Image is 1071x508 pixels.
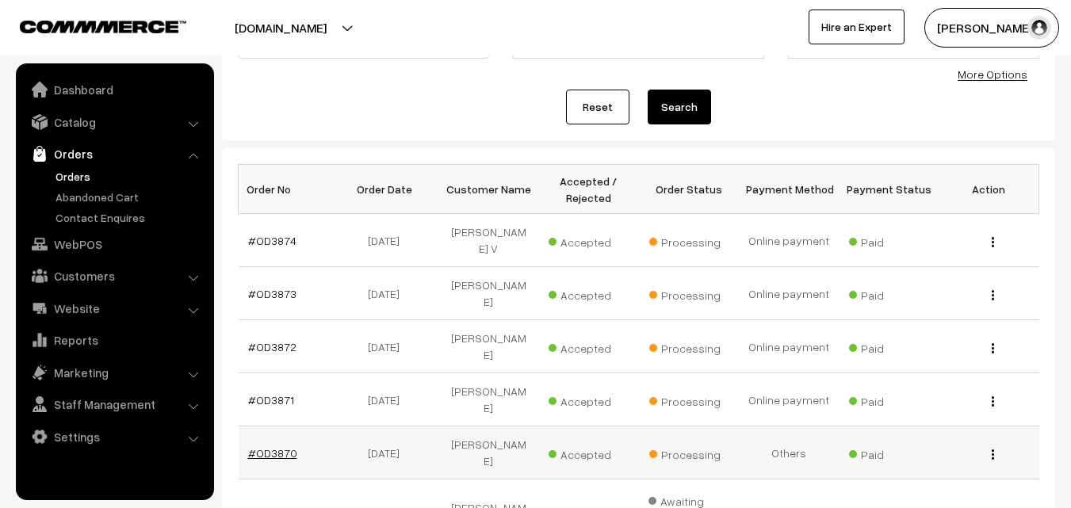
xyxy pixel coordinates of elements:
[992,290,994,300] img: Menu
[849,389,928,410] span: Paid
[20,21,186,32] img: COMMMERCE
[52,189,208,205] a: Abandoned Cart
[20,230,208,258] a: WebPOS
[179,8,382,48] button: [DOMAIN_NAME]
[339,320,438,373] td: [DATE]
[839,165,939,214] th: Payment Status
[20,326,208,354] a: Reports
[438,267,538,320] td: [PERSON_NAME]
[20,422,208,451] a: Settings
[849,283,928,304] span: Paid
[992,343,994,353] img: Menu
[739,267,839,320] td: Online payment
[549,442,628,463] span: Accepted
[339,214,438,267] td: [DATE]
[549,230,628,250] span: Accepted
[1027,16,1051,40] img: user
[248,234,296,247] a: #OD3874
[649,442,729,463] span: Processing
[739,373,839,426] td: Online payment
[958,67,1027,81] a: More Options
[339,426,438,479] td: [DATE]
[248,446,297,460] a: #OD3870
[992,237,994,247] img: Menu
[849,442,928,463] span: Paid
[20,390,208,418] a: Staff Management
[549,283,628,304] span: Accepted
[992,449,994,460] img: Menu
[438,426,538,479] td: [PERSON_NAME]
[649,283,729,304] span: Processing
[566,90,629,124] a: Reset
[809,10,905,44] a: Hire an Expert
[20,294,208,323] a: Website
[639,165,739,214] th: Order Status
[992,396,994,407] img: Menu
[20,139,208,168] a: Orders
[20,358,208,387] a: Marketing
[339,267,438,320] td: [DATE]
[739,214,839,267] td: Online payment
[438,373,538,426] td: [PERSON_NAME]
[239,165,339,214] th: Order No
[339,165,438,214] th: Order Date
[549,336,628,357] span: Accepted
[739,426,839,479] td: Others
[538,165,638,214] th: Accepted / Rejected
[849,230,928,250] span: Paid
[649,389,729,410] span: Processing
[52,168,208,185] a: Orders
[20,108,208,136] a: Catalog
[339,373,438,426] td: [DATE]
[438,320,538,373] td: [PERSON_NAME]
[20,262,208,290] a: Customers
[248,340,296,353] a: #OD3872
[549,389,628,410] span: Accepted
[248,393,294,407] a: #OD3871
[438,165,538,214] th: Customer Name
[248,287,296,300] a: #OD3873
[739,165,839,214] th: Payment Method
[939,165,1038,214] th: Action
[649,230,729,250] span: Processing
[20,16,159,35] a: COMMMERCE
[438,214,538,267] td: [PERSON_NAME] V
[20,75,208,104] a: Dashboard
[649,336,729,357] span: Processing
[849,336,928,357] span: Paid
[52,209,208,226] a: Contact Enquires
[924,8,1059,48] button: [PERSON_NAME]
[648,90,711,124] button: Search
[739,320,839,373] td: Online payment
